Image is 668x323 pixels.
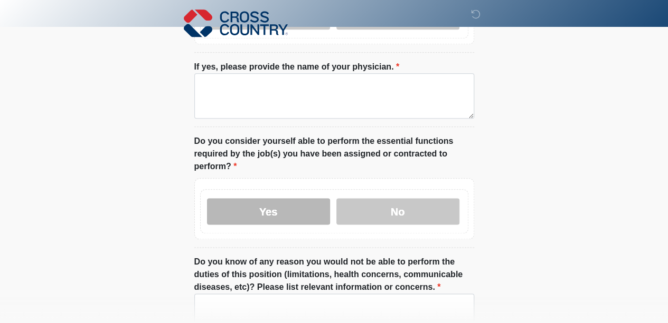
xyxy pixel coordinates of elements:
[194,256,474,293] label: Do you know of any reason you would not be able to perform the duties of this position (limitatio...
[194,61,400,73] label: If yes, please provide the name of your physician.
[207,198,330,224] label: Yes
[194,135,474,173] label: Do you consider yourself able to perform the essential functions required by the job(s) you have ...
[336,198,459,224] label: No
[184,8,288,38] img: Cross Country Logo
